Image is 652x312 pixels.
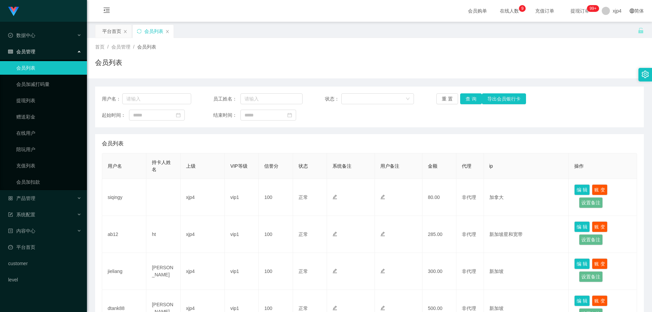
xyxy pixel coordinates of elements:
button: 账 变 [592,184,608,195]
td: xjp4 [181,216,225,253]
td: 新加坡星和宽带 [484,216,569,253]
input: 请输入 [122,93,191,104]
span: 产品管理 [8,196,35,201]
span: 上级 [186,163,196,169]
span: 用户名 [108,163,122,169]
a: 在线用户 [16,126,81,140]
td: jieliang [102,253,146,290]
span: 充值订单 [532,8,558,13]
i: 图标: edit [380,269,385,273]
button: 编 辑 [574,221,590,232]
i: 图标: table [8,49,13,54]
td: vip1 [225,179,259,216]
i: 图标: edit [380,306,385,310]
span: 正常 [298,269,308,274]
span: 持卡人姓名 [152,160,171,172]
i: 图标: form [8,212,13,217]
a: 会员加减打码量 [16,77,81,91]
span: 正常 [298,195,308,200]
span: 起始时间： [102,112,129,119]
span: 数据中心 [8,33,35,38]
i: 图标: close [165,30,169,34]
button: 编 辑 [574,184,590,195]
i: 图标: menu-fold [95,0,118,22]
span: / [133,44,134,50]
i: 图标: sync [137,29,142,34]
span: 提现订单 [567,8,593,13]
a: customer [8,257,81,270]
span: 正常 [298,232,308,237]
span: 员工姓名： [213,95,240,103]
td: xjp4 [181,253,225,290]
td: 100 [259,216,293,253]
td: ab12 [102,216,146,253]
i: 图标: close [123,30,127,34]
button: 设置备注 [579,271,603,282]
p: 9 [521,5,524,12]
span: 状态： [325,95,342,103]
td: vip1 [225,253,259,290]
button: 账 变 [592,295,608,306]
span: 用户备注 [380,163,399,169]
a: 图标: dashboard平台首页 [8,240,81,254]
span: 金额 [428,163,437,169]
td: 100 [259,253,293,290]
button: 设置备注 [579,197,603,208]
span: 系统配置 [8,212,35,217]
i: 图标: calendar [287,113,292,117]
input: 请输入 [240,93,303,104]
span: 首页 [95,44,105,50]
td: [PERSON_NAME] [146,253,180,290]
span: 非代理 [462,269,476,274]
span: 内容中心 [8,228,35,234]
span: 非代理 [462,306,476,311]
button: 设置备注 [579,234,603,245]
span: 会员管理 [8,49,35,54]
span: 正常 [298,306,308,311]
td: siqingy [102,179,146,216]
td: 300.00 [422,253,456,290]
span: 在线人数 [496,8,522,13]
i: 图标: edit [332,269,337,273]
i: 图标: down [406,97,410,102]
button: 查 询 [460,93,482,104]
button: 编 辑 [574,258,590,269]
a: 提现列表 [16,94,81,107]
span: 状态 [298,163,308,169]
i: 图标: edit [332,195,337,199]
td: ht [146,216,180,253]
td: xjp4 [181,179,225,216]
i: 图标: edit [332,306,337,310]
i: 图标: check-circle-o [8,33,13,38]
span: 会员列表 [137,44,156,50]
i: 图标: global [630,8,634,13]
span: VIP等级 [230,163,248,169]
td: 新加坡 [484,253,569,290]
span: 会员列表 [102,140,124,148]
button: 账 变 [592,258,608,269]
a: 充值列表 [16,159,81,172]
sup: 9 [519,5,526,12]
td: 加拿大 [484,179,569,216]
button: 编 辑 [574,295,590,306]
td: 285.00 [422,216,456,253]
i: 图标: appstore-o [8,196,13,201]
img: logo.9652507e.png [8,7,19,16]
sup: 186 [587,5,599,12]
i: 图标: edit [380,195,385,199]
td: 80.00 [422,179,456,216]
span: 非代理 [462,232,476,237]
a: level [8,273,81,287]
a: 会员列表 [16,61,81,75]
i: 图标: edit [332,232,337,236]
span: 用户名： [102,95,122,103]
span: 系统备注 [332,163,351,169]
i: 图标: calendar [176,113,181,117]
div: 平台首页 [102,25,121,38]
h1: 会员列表 [95,57,122,68]
span: 结束时间： [213,112,240,119]
span: 代理 [462,163,471,169]
span: 非代理 [462,195,476,200]
a: 陪玩用户 [16,143,81,156]
span: 操作 [574,163,584,169]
